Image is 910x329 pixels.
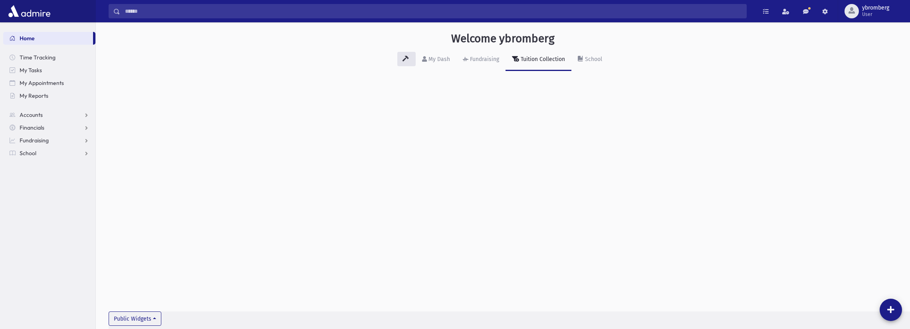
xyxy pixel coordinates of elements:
[3,121,95,134] a: Financials
[20,124,44,131] span: Financials
[519,56,565,63] div: Tuition Collection
[3,147,95,160] a: School
[468,56,499,63] div: Fundraising
[451,32,555,45] h3: Welcome ybromberg
[427,56,450,63] div: My Dash
[20,111,43,118] span: Accounts
[3,134,95,147] a: Fundraising
[3,89,95,102] a: My Reports
[6,3,52,19] img: AdmirePro
[3,77,95,89] a: My Appointments
[571,49,609,71] a: School
[20,137,49,144] span: Fundraising
[20,79,64,87] span: My Appointments
[3,64,95,77] a: My Tasks
[20,150,36,157] span: School
[456,49,506,71] a: Fundraising
[862,11,889,18] span: User
[862,5,889,11] span: ybromberg
[109,311,161,326] button: Public Widgets
[20,92,48,99] span: My Reports
[3,32,93,45] a: Home
[3,108,95,121] a: Accounts
[20,35,35,42] span: Home
[120,4,746,18] input: Search
[583,56,602,63] div: School
[506,49,571,71] a: Tuition Collection
[20,54,56,61] span: Time Tracking
[3,51,95,64] a: Time Tracking
[416,49,456,71] a: My Dash
[20,67,42,74] span: My Tasks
